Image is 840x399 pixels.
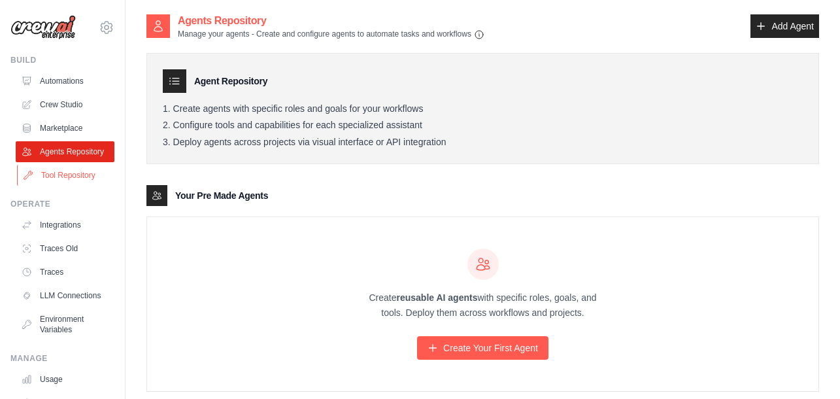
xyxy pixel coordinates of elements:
a: Tool Repository [17,165,116,186]
a: Create Your First Agent [417,336,548,360]
img: Logo [10,15,76,40]
a: LLM Connections [16,285,114,306]
a: Crew Studio [16,94,114,115]
div: Operate [10,199,114,209]
p: Create with specific roles, goals, and tools. Deploy them across workflows and projects. [358,290,609,321]
a: Usage [16,369,114,390]
a: Traces [16,262,114,283]
div: Manage [10,353,114,364]
h2: Agents Repository [178,13,484,29]
div: Build [10,55,114,65]
h3: Your Pre Made Agents [175,189,268,202]
a: Agents Repository [16,141,114,162]
li: Configure tools and capabilities for each specialized assistant [163,120,803,131]
a: Environment Variables [16,309,114,340]
a: Add Agent [750,14,819,38]
li: Deploy agents across projects via visual interface or API integration [163,137,803,148]
a: Marketplace [16,118,114,139]
li: Create agents with specific roles and goals for your workflows [163,103,803,115]
a: Automations [16,71,114,92]
a: Integrations [16,215,114,235]
a: Traces Old [16,238,114,259]
p: Manage your agents - Create and configure agents to automate tasks and workflows [178,29,484,40]
strong: reusable AI agents [396,292,477,303]
h3: Agent Repository [194,75,267,88]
